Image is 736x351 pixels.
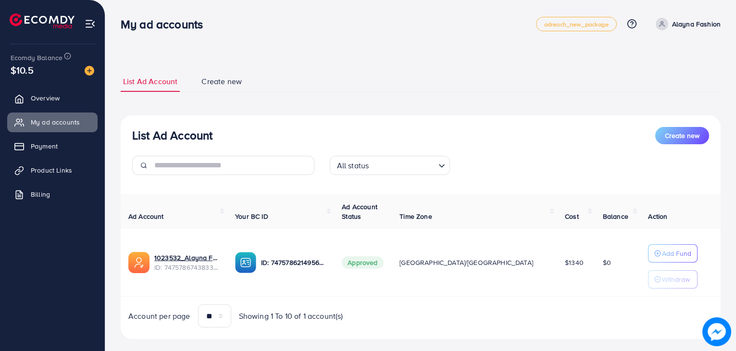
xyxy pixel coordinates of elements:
span: Ad Account Status [342,202,377,221]
button: Add Fund [648,244,698,263]
span: Overview [31,93,60,103]
a: Billing [7,185,98,204]
a: Overview [7,88,98,108]
div: <span class='underline'>1023532_Alayna Fashion and Co_1740592250339</span></br>7475786743833362433 [154,253,220,273]
span: $0 [603,258,611,267]
p: Add Fund [662,248,691,259]
span: Billing [31,189,50,199]
h3: List Ad Account [132,128,212,142]
button: Create new [655,127,709,144]
span: Time Zone [399,212,432,221]
span: Ad Account [128,212,164,221]
button: Withdraw [648,270,698,288]
span: Cost [565,212,579,221]
a: My ad accounts [7,113,98,132]
span: Your BC ID [235,212,268,221]
a: Alayna Fashion [652,18,721,30]
a: Payment [7,137,98,156]
span: ID: 7475786743833362433 [154,263,220,272]
a: adreach_new_package [536,17,617,31]
input: Search for option [372,157,434,173]
img: menu [85,18,96,29]
p: ID: 7475786214956875777 [261,257,326,268]
span: adreach_new_package [544,21,609,27]
span: $10.5 [11,63,34,77]
span: All status [335,159,371,173]
span: Showing 1 To 10 of 1 account(s) [239,311,343,322]
div: Search for option [330,156,450,175]
h3: My ad accounts [121,17,211,31]
span: Payment [31,141,58,151]
img: ic-ads-acc.e4c84228.svg [128,252,150,273]
span: Approved [342,256,383,269]
a: Product Links [7,161,98,180]
img: image [85,66,94,75]
span: List Ad Account [123,76,177,87]
span: Create new [665,131,699,140]
p: Withdraw [662,274,690,285]
span: Product Links [31,165,72,175]
span: $1340 [565,258,584,267]
span: [GEOGRAPHIC_DATA]/[GEOGRAPHIC_DATA] [399,258,533,267]
img: logo [10,13,75,28]
span: My ad accounts [31,117,80,127]
a: 1023532_Alayna Fashion and Co_1740592250339 [154,253,220,263]
span: Ecomdy Balance [11,53,62,63]
span: Action [648,212,667,221]
span: Create new [201,76,242,87]
span: Balance [603,212,628,221]
img: ic-ba-acc.ded83a64.svg [235,252,256,273]
img: image [702,317,731,346]
p: Alayna Fashion [672,18,721,30]
span: Account per page [128,311,190,322]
